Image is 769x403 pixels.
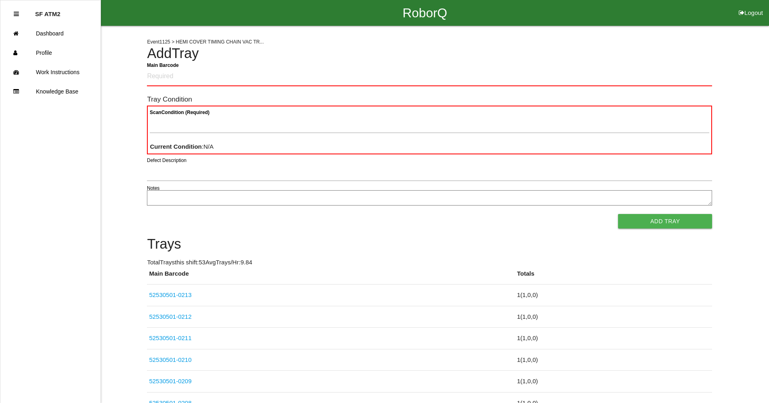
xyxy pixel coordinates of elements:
[515,285,712,306] td: 1 ( 1 , 0 , 0 )
[150,143,201,150] b: Current Condition
[35,4,61,17] p: SF ATM2
[149,356,191,363] a: 52530501-0210
[149,334,191,341] a: 52530501-0211
[147,185,159,192] label: Notes
[515,269,712,285] th: Totals
[147,39,264,45] span: Event 1125 > HEMI COVER TIMING CHAIN VAC TR...
[150,143,214,150] span: : N/A
[515,349,712,371] td: 1 ( 1 , 0 , 0 )
[0,43,101,62] a: Profile
[618,214,712,229] button: Add Tray
[147,96,712,103] h6: Tray Condition
[515,371,712,393] td: 1 ( 1 , 0 , 0 )
[0,62,101,82] a: Work Instructions
[0,82,101,101] a: Knowledge Base
[515,328,712,349] td: 1 ( 1 , 0 , 0 )
[147,258,712,267] p: Total Trays this shift: 53 Avg Trays /Hr: 9.84
[147,46,712,61] h4: Add Tray
[147,157,186,164] label: Defect Description
[515,306,712,328] td: 1 ( 1 , 0 , 0 )
[14,4,19,24] div: Close
[147,62,179,68] b: Main Barcode
[147,269,515,285] th: Main Barcode
[150,110,210,115] b: Scan Condition (Required)
[149,313,191,320] a: 52530501-0212
[0,24,101,43] a: Dashboard
[147,67,712,86] input: Required
[147,237,712,252] h4: Trays
[149,378,191,384] a: 52530501-0209
[149,291,191,298] a: 52530501-0213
